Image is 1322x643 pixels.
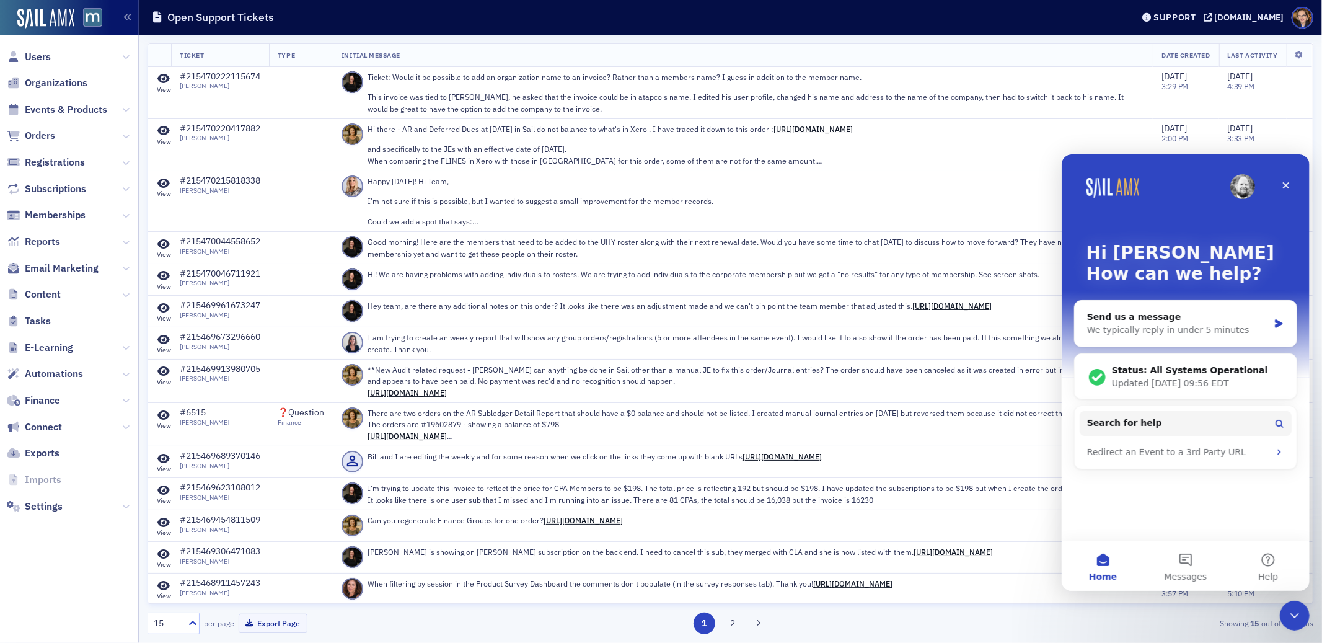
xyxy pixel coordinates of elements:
button: 2 [722,613,744,634]
span: E-Learning [25,341,73,355]
h1: Open Support Tickets [167,10,274,25]
div: [PERSON_NAME] [180,134,260,142]
span: Organizations [25,76,87,90]
a: Email Marketing [7,262,99,275]
p: Hi! We are having problems with adding individuals to rosters. We are trying to add individuals t... [368,268,1144,280]
time: 3:33 PM [1228,133,1254,143]
div: View [157,378,171,386]
span: Initial Message [342,51,400,60]
p: I'm trying to update this invoice to reflect the price for CPA Members to be $198. The total pric... [368,482,1144,505]
time: 3:29 PM [1161,81,1188,91]
div: [PERSON_NAME] [180,557,260,565]
span: Subscriptions [25,182,86,196]
p: I’m not sure if this is possible, but I wanted to suggest a small improvement for the member reco... [368,195,1144,206]
span: [DATE] [1228,123,1253,134]
a: Finance [7,394,60,407]
p: Hey team, are there any additional notes on this order? It looks like there was an adjustment mad... [368,300,1144,311]
span: Last Activity [1228,51,1278,60]
img: SailAMX [17,9,74,29]
p: This invoice was tied to [PERSON_NAME], he asked that the invoice could be in atapco's name. I ed... [368,91,1144,114]
div: ❓Question [278,407,324,419]
div: View [157,138,171,146]
div: 15 [154,617,181,630]
a: [URL][DOMAIN_NAME] [773,124,853,134]
div: View [157,251,171,259]
img: SailAMX [83,8,102,27]
div: #215469623108012 [180,482,260,494]
div: Finance [278,419,324,427]
a: Automations [7,367,83,381]
strong: 15 [1248,618,1261,629]
div: [PERSON_NAME] [180,375,260,383]
span: Orders [25,129,55,143]
div: #215470044558652 [180,236,260,247]
div: #6515 [180,407,229,419]
div: View [157,314,171,322]
span: Email Marketing [25,262,99,275]
a: Connect [7,420,62,434]
div: #215470220417882 [180,123,260,135]
span: Finance [25,394,60,407]
div: View [157,592,171,600]
p: When filtering by session in the Product Survey Dashboard the comments don't populate (in the sur... [368,578,1144,589]
div: #215470215818338 [180,175,260,187]
p: Good morning! Here are the members that need to be added to the UHY roster along with their next ... [368,236,1144,259]
span: Registrations [25,156,85,169]
div: [PERSON_NAME] [180,279,260,287]
div: View [157,561,171,569]
iframe: Intercom live chat [1280,601,1310,631]
a: E-Learning [7,341,73,355]
span: Exports [25,446,59,460]
div: [PERSON_NAME] [180,526,260,534]
time: 2:00 PM [1161,133,1188,143]
span: [DATE] [1228,71,1253,82]
div: [PERSON_NAME] [180,589,260,597]
span: Settings [25,500,63,513]
div: Support [1153,12,1196,23]
p: Hi there - AR and Deferred Dues at [DATE] in Sail do not balance to what's in Xero . I have trace... [368,123,1144,135]
a: Exports [7,446,59,460]
div: View [157,529,171,537]
div: #215469454811509 [180,515,260,526]
a: Events & Products [7,103,107,117]
div: [PERSON_NAME] [180,343,260,351]
a: Tasks [7,314,51,328]
label: per page [204,618,234,629]
div: View [157,497,171,505]
a: Organizations [7,76,87,90]
div: #215469689370146 [180,451,260,462]
div: [PERSON_NAME] [180,82,260,90]
time: 3:57 PM [1161,588,1188,598]
span: Events & Products [25,103,107,117]
div: View [157,346,171,354]
a: [URL][DOMAIN_NAME] [368,431,453,441]
a: Users [7,50,51,64]
div: #215470046711921 [180,268,260,280]
div: View [157,465,171,473]
span: [DATE] [1161,71,1187,82]
div: [PERSON_NAME] [180,494,260,502]
button: [DOMAIN_NAME] [1204,13,1289,22]
div: View [157,190,171,198]
span: Memberships [25,208,86,222]
div: #215469961673247 [180,300,260,311]
span: Connect [25,420,62,434]
div: View [157,283,171,291]
div: Showing out of items [933,618,1313,629]
p: [PERSON_NAME] is showing on [PERSON_NAME] subscription on the back end. I need to cancel this sub... [368,546,1144,557]
p: Can you regenerate Finance Groups for one order? [368,515,1144,526]
div: [PERSON_NAME] [180,462,260,470]
a: Reports [7,235,60,249]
